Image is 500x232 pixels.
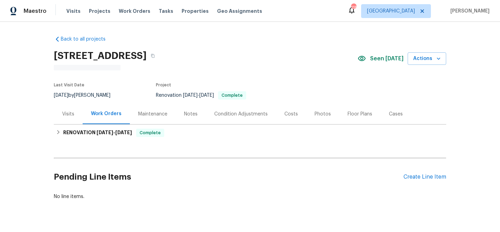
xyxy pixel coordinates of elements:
span: Last Visit Date [54,83,84,87]
button: Copy Address [147,50,159,62]
button: Actions [408,52,446,65]
span: Complete [219,93,245,97]
div: Maintenance [138,111,167,118]
span: [DATE] [183,93,198,98]
div: Cases [389,111,403,118]
span: Maestro [24,8,47,15]
span: Projects [89,8,110,15]
span: Geo Assignments [217,8,262,15]
div: Notes [184,111,198,118]
div: Condition Adjustments [214,111,268,118]
span: Visits [66,8,81,15]
div: Visits [62,111,74,118]
h2: Pending Line Items [54,161,403,193]
span: [DATE] [97,130,113,135]
div: Photos [315,111,331,118]
span: Tasks [159,9,173,14]
span: [GEOGRAPHIC_DATA] [367,8,415,15]
div: No line items. [54,193,446,200]
a: Back to all projects [54,36,120,43]
span: - [97,130,132,135]
span: - [183,93,214,98]
span: Renovation [156,93,246,98]
span: [DATE] [115,130,132,135]
div: Create Line Item [403,174,446,180]
h6: RENOVATION [63,129,132,137]
span: Actions [413,54,441,63]
div: 118 [351,4,356,11]
div: Floor Plans [348,111,372,118]
h2: [STREET_ADDRESS] [54,52,147,59]
span: Properties [182,8,209,15]
span: Work Orders [119,8,150,15]
div: RENOVATION [DATE]-[DATE]Complete [54,124,446,141]
span: Seen [DATE] [370,55,403,62]
div: by [PERSON_NAME] [54,91,119,100]
div: Costs [284,111,298,118]
span: [DATE] [54,93,68,98]
span: Project [156,83,171,87]
span: [PERSON_NAME] [448,8,490,15]
span: [DATE] [199,93,214,98]
span: Complete [137,129,164,136]
div: Work Orders [91,110,122,117]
